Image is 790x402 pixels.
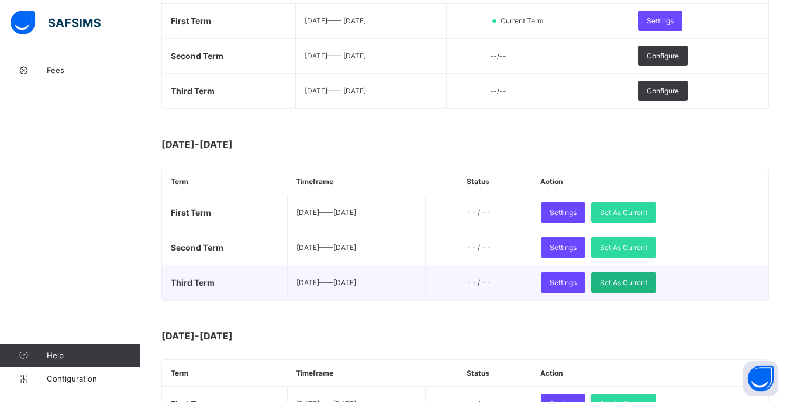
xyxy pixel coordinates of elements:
[171,242,223,252] span: Second Term
[162,360,287,387] th: Term
[458,168,532,195] th: Status
[532,168,768,195] th: Action
[162,168,287,195] th: Term
[296,278,356,287] span: [DATE] —— [DATE]
[647,86,679,95] span: Configure
[550,278,577,287] span: Settings
[481,39,629,74] td: --/--
[458,360,532,387] th: Status
[467,278,491,287] span: - - / - -
[161,138,395,150] span: [DATE]-[DATE]
[305,51,366,60] span: [DATE] —— [DATE]
[600,278,647,287] span: Set As Current
[743,361,778,396] button: Open asap
[305,16,366,25] span: [DATE] —— [DATE]
[550,243,577,252] span: Settings
[171,207,211,217] span: First Term
[647,16,674,25] span: Settings
[499,16,550,25] span: Current Term
[305,86,366,95] span: [DATE] —— [DATE]
[481,74,629,109] td: --/--
[287,360,426,387] th: Timeframe
[296,243,356,252] span: [DATE] —— [DATE]
[47,351,140,360] span: Help
[171,86,215,96] span: Third Term
[647,51,679,60] span: Configure
[296,208,356,217] span: [DATE] —— [DATE]
[467,208,491,217] span: - - / - -
[287,168,426,195] th: Timeframe
[600,243,647,252] span: Set As Current
[600,208,647,217] span: Set As Current
[47,374,140,383] span: Configuration
[171,278,215,287] span: Third Term
[47,65,140,75] span: Fees
[467,243,491,252] span: - - / - -
[171,16,211,26] span: First Term
[11,11,101,35] img: safsims
[161,330,395,342] span: [DATE]-[DATE]
[171,51,223,61] span: Second Term
[550,208,577,217] span: Settings
[532,360,768,387] th: Action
